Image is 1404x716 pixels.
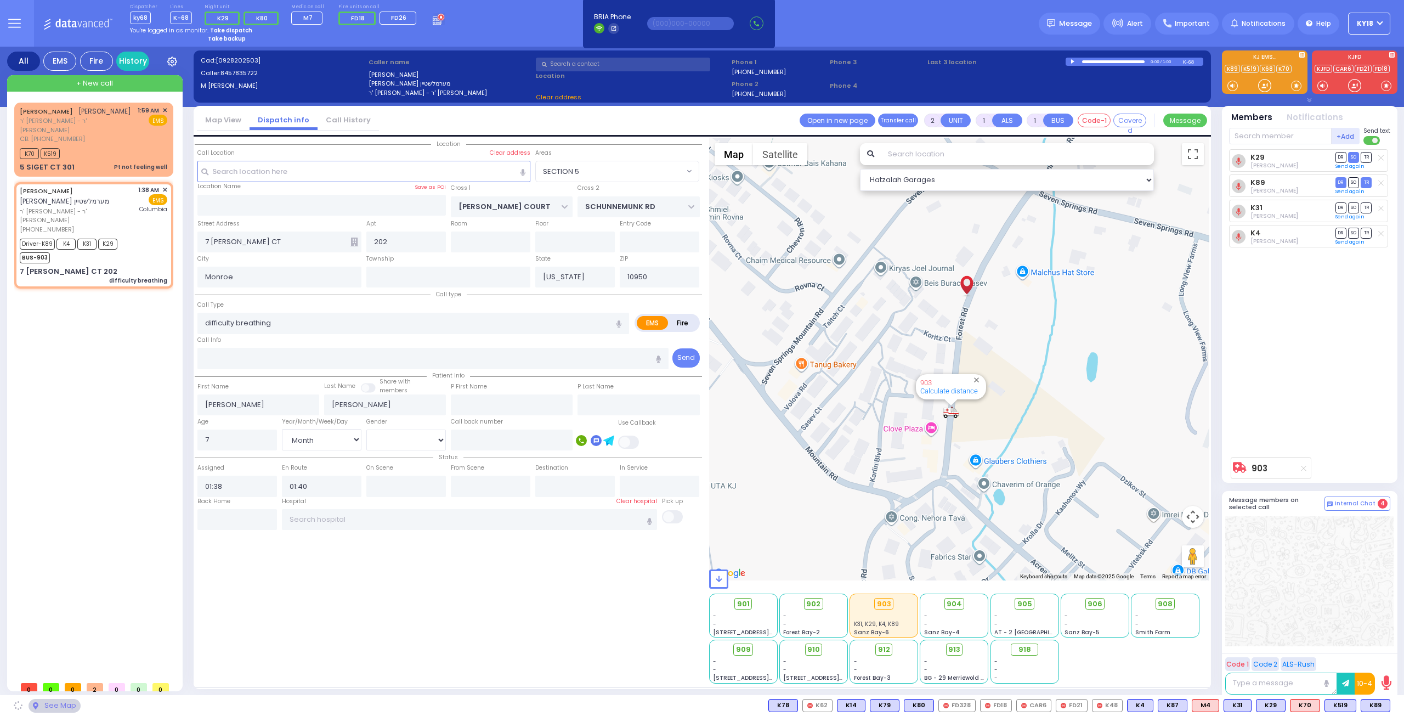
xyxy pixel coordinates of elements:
span: ר' [PERSON_NAME] - ר' [PERSON_NAME] [20,116,134,134]
span: [STREET_ADDRESS][PERSON_NAME] [713,628,817,636]
label: ZIP [620,255,628,263]
span: K-68 [170,12,192,24]
span: Message [1059,18,1092,29]
a: 903 [920,379,932,387]
button: Message [1163,114,1207,127]
span: Call type [431,290,467,298]
a: Send again [1335,213,1365,220]
span: ✕ [162,185,167,195]
div: K70 [1290,699,1320,712]
label: P First Name [451,382,487,391]
div: BLS [1224,699,1252,712]
div: - [994,657,1055,666]
input: Search location [881,143,1154,165]
label: First Name [197,382,229,391]
span: Send text [1363,127,1390,135]
span: - [854,657,857,666]
span: SO [1348,152,1359,162]
span: - [713,657,716,666]
div: K14 [837,699,865,712]
span: Driver-K89 [20,239,55,250]
label: [PHONE_NUMBER] [732,67,786,76]
label: Call Location [197,149,235,157]
label: Hospital [282,497,306,506]
button: Transfer call [878,114,918,127]
img: red-radio-icon.svg [1097,703,1102,708]
label: Clear hospital [616,497,657,506]
div: Pt not feeling well [114,163,167,171]
input: Search a contact [536,58,710,71]
span: - [1135,620,1139,628]
label: P Last Name [578,382,614,391]
input: (000)000-00000 [647,17,734,30]
small: Share with [380,377,411,386]
span: - [924,666,927,674]
div: K62 [802,699,833,712]
span: Internal Chat [1335,500,1375,508]
span: 901 [737,599,750,610]
span: Alert [1127,19,1143,29]
button: Map camera controls [1182,506,1204,528]
span: 918 [1018,644,1031,655]
span: K31 [77,239,97,250]
span: - [1065,612,1068,620]
span: ר' [PERSON_NAME] - ר' [PERSON_NAME] [20,207,134,225]
span: 905 [1017,599,1032,610]
div: FD18 [980,699,1012,712]
strong: Take dispatch [210,26,252,35]
label: Clear address [490,149,530,157]
label: On Scene [366,464,393,472]
span: - [713,612,716,620]
span: SECTION 5 [536,161,684,181]
div: K48 [1092,699,1123,712]
label: Night unit [205,4,282,10]
label: Pick up [662,497,683,506]
label: KJ EMS... [1222,54,1307,62]
div: K519 [1324,699,1356,712]
span: - [924,620,927,628]
span: 1:59 AM [138,106,159,115]
button: 10-4 [1355,673,1375,695]
button: Covered [1113,114,1146,127]
label: Save as POI [415,183,446,191]
label: [PHONE_NUMBER] [732,89,786,98]
div: BLS [1324,699,1356,712]
span: EMS [149,115,167,126]
button: BUS [1043,114,1073,127]
div: 903 [943,405,959,419]
label: Call Info [197,336,221,345]
div: K87 [1158,699,1187,712]
span: SECTION 5 [535,161,699,182]
button: Show street map [715,143,753,165]
span: BUS-903 [20,252,50,263]
span: Notifications [1242,19,1286,29]
div: Year/Month/Week/Day [282,418,361,426]
span: SECTION 5 [543,166,579,177]
button: UNIT [941,114,971,127]
span: Sanz Bay-5 [1065,628,1100,636]
input: Search hospital [282,509,658,530]
span: - [994,620,998,628]
span: 0 [109,683,125,691]
span: SO [1348,228,1359,238]
div: K79 [870,699,899,712]
span: Yomi Sofer [1250,237,1298,245]
button: +Add [1332,128,1360,144]
span: - [783,666,786,674]
span: K80 [256,14,268,22]
div: ALS [1290,699,1320,712]
span: KY18 [1357,19,1373,29]
label: From Scene [451,464,484,472]
label: In Service [620,464,648,472]
div: See map [29,699,80,713]
span: Important [1175,19,1210,29]
span: 8457835722 [220,69,258,77]
h5: Message members on selected call [1229,497,1324,511]
span: Phone 3 [830,58,924,67]
span: - [924,612,927,620]
div: BLS [837,699,865,712]
button: Code-1 [1078,114,1111,127]
label: Use Callback [618,419,656,427]
span: ky68 [130,12,151,24]
span: 913 [948,644,960,655]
